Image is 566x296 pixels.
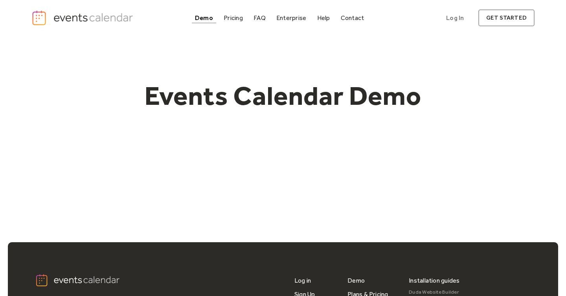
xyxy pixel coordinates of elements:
div: Help [317,16,330,20]
div: Contact [341,16,364,20]
a: Pricing [221,13,246,23]
a: get started [478,9,535,26]
div: Pricing [224,16,243,20]
a: Demo [347,274,365,287]
a: Help [314,13,333,23]
a: Log In [438,9,472,26]
a: FAQ [250,13,269,23]
div: FAQ [254,16,266,20]
a: Log in [294,274,311,287]
div: Enterprise [276,16,306,20]
a: Demo [192,13,216,23]
a: Enterprise [273,13,309,23]
a: Contact [338,13,368,23]
div: Demo [195,16,213,20]
a: home [31,10,135,26]
div: Installation guides [409,274,460,287]
h1: Events Calendar Demo [132,80,434,112]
